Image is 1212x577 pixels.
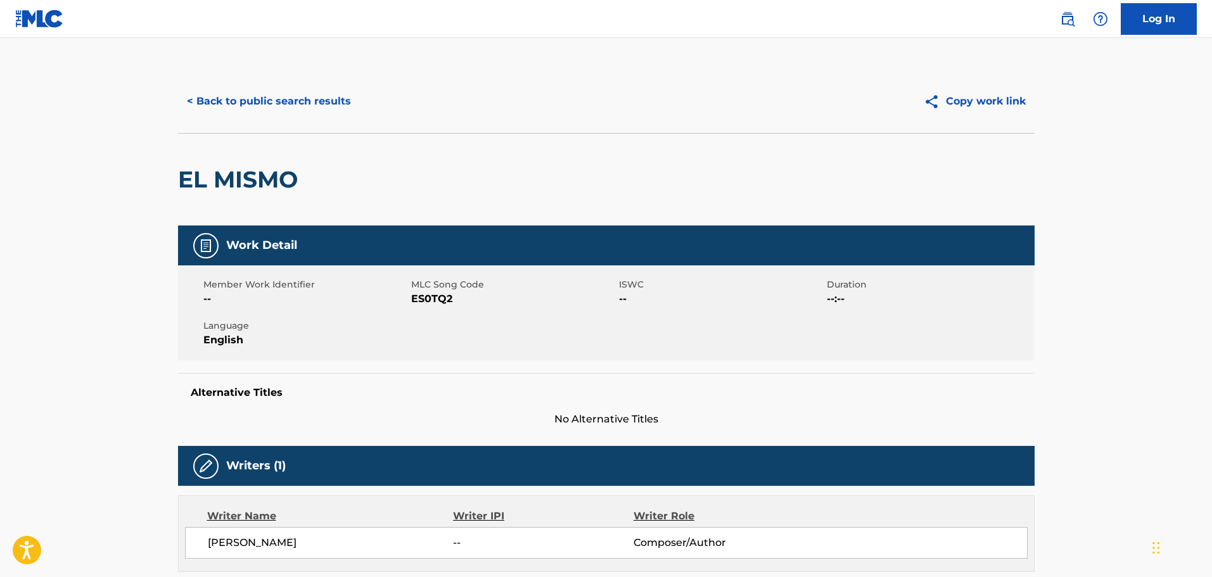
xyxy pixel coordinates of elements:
[453,509,634,524] div: Writer IPI
[1060,11,1075,27] img: search
[1149,516,1212,577] div: Widget de chat
[178,165,304,194] h2: EL MISMO
[178,86,360,117] button: < Back to public search results
[203,319,408,333] span: Language
[178,412,1035,427] span: No Alternative Titles
[203,278,408,291] span: Member Work Identifier
[1055,6,1080,32] a: Public Search
[1149,516,1212,577] iframe: Chat Widget
[198,238,214,253] img: Work Detail
[208,535,454,550] span: [PERSON_NAME]
[411,291,616,307] span: ES0TQ2
[634,509,798,524] div: Writer Role
[198,459,214,474] img: Writers
[226,238,297,253] h5: Work Detail
[1121,3,1197,35] a: Log In
[453,535,633,550] span: --
[827,278,1031,291] span: Duration
[1152,529,1160,567] div: Arrastrar
[191,386,1022,399] h5: Alternative Titles
[619,278,824,291] span: ISWC
[226,459,286,473] h5: Writers (1)
[207,509,454,524] div: Writer Name
[915,86,1035,117] button: Copy work link
[203,291,408,307] span: --
[924,94,946,110] img: Copy work link
[15,10,64,28] img: MLC Logo
[827,291,1031,307] span: --:--
[619,291,824,307] span: --
[634,535,798,550] span: Composer/Author
[1088,6,1113,32] div: Help
[411,278,616,291] span: MLC Song Code
[203,333,408,348] span: English
[1093,11,1108,27] img: help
